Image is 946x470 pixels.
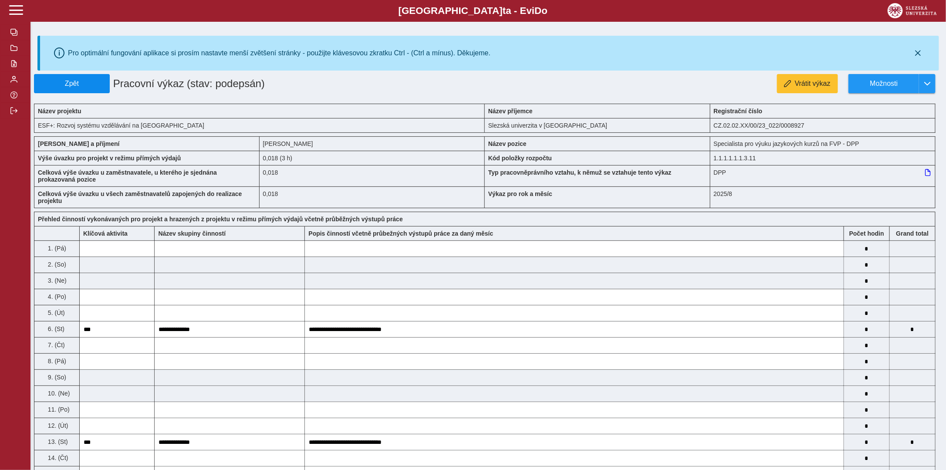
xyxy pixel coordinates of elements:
[710,165,936,186] div: DPP
[158,230,226,237] b: Název skupiny činností
[68,49,490,57] div: Pro optimální fungování aplikace si prosím nastavte menší zvětšení stránky - použijte klávesovou ...
[34,74,110,93] button: Zpět
[308,230,493,237] b: Popis činností včetně průbežných výstupů práce za daný měsíc
[710,118,936,133] div: CZ.02.02.XX/00/23_022/0008927
[503,5,506,16] span: t
[38,169,217,183] b: Celková výše úvazku u zaměstnavatele, u kterého je sjednána prokazovaná pozice
[777,74,838,93] button: Vrátit výkaz
[46,245,66,252] span: 1. (Pá)
[260,136,485,151] div: [PERSON_NAME]
[46,358,66,365] span: 8. (Pá)
[488,108,533,115] b: Název příjemce
[714,108,763,115] b: Registrační číslo
[710,186,936,208] div: 2025/8
[46,342,65,348] span: 7. (Čt)
[488,155,552,162] b: Kód položky rozpočtu
[46,390,70,397] span: 10. (Ne)
[83,230,128,237] b: Klíčová aktivita
[46,374,66,381] span: 9. (So)
[46,406,70,413] span: 11. (Po)
[38,140,119,147] b: [PERSON_NAME] a příjmení
[38,80,106,88] span: Zpět
[485,118,710,133] div: Slezská univerzita v [GEOGRAPHIC_DATA]
[110,74,412,93] h1: Pracovní výkaz (stav: podepsán)
[38,190,242,204] b: Celková výše úvazku u všech zaměstnavatelů zapojených do realizace projektu
[46,293,66,300] span: 4. (Po)
[46,325,64,332] span: 6. (St)
[38,216,403,223] b: Přehled činností vykonávaných pro projekt a hrazených z projektu v režimu přímých výdajů včetně p...
[38,108,81,115] b: Název projektu
[46,438,68,445] span: 13. (St)
[844,230,889,237] b: Počet hodin
[534,5,541,16] span: D
[46,422,68,429] span: 12. (Út)
[710,151,936,165] div: 1.1.1.1.1.1.3.11
[46,277,67,284] span: 3. (Ne)
[260,165,485,186] div: 0,018
[488,140,527,147] b: Název pozice
[34,118,485,133] div: ESF+: Rozvoj systému vzdělávání na [GEOGRAPHIC_DATA]
[26,5,920,17] b: [GEOGRAPHIC_DATA] a - Evi
[542,5,548,16] span: o
[890,230,935,237] b: Suma za den přes všechny výkazy
[488,169,672,176] b: Typ pracovněprávního vztahu, k němuž se vztahuje tento výkaz
[260,186,485,208] div: 0,018
[488,190,552,197] b: Výkaz pro rok a měsíc
[38,155,181,162] b: Výše úvazku pro projekt v režimu přímých výdajů
[46,309,65,316] span: 5. (Út)
[856,80,912,88] span: Možnosti
[848,74,919,93] button: Možnosti
[888,3,937,18] img: logo_web_su.png
[260,151,485,165] div: 0,018 (3 h)
[795,80,831,88] span: Vrátit výkaz
[46,454,68,461] span: 14. (Čt)
[46,261,66,268] span: 2. (So)
[710,136,936,151] div: Specialista pro výuku jazykových kurzů na FVP - DPP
